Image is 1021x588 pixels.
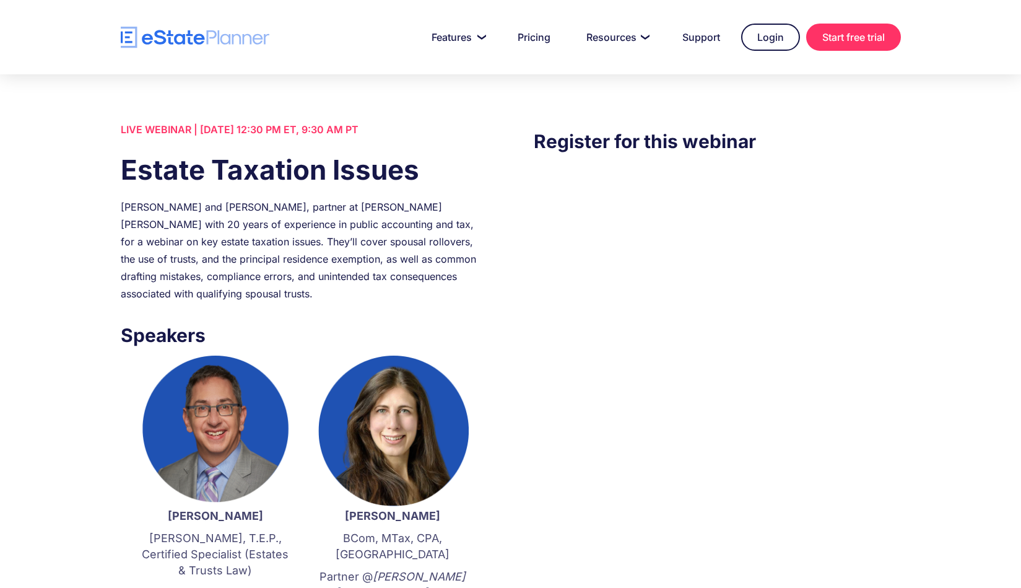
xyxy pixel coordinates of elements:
a: Pricing [503,25,565,50]
a: Login [741,24,800,51]
a: Start free trial [806,24,901,51]
div: LIVE WEBINAR | [DATE] 12:30 PM ET, 9:30 AM PT [121,121,487,138]
a: Resources [571,25,661,50]
h3: Register for this webinar [534,127,900,156]
a: Features [417,25,497,50]
h3: Speakers [121,321,487,349]
iframe: Form 0 [534,180,900,390]
h1: Estate Taxation Issues [121,151,487,189]
p: BCom, MTax, CPA, [GEOGRAPHIC_DATA] [316,530,469,563]
a: Support [667,25,735,50]
strong: [PERSON_NAME] [345,509,440,522]
a: home [121,27,269,48]
p: [PERSON_NAME], T.E.P., Certified Specialist (Estates & Trusts Law) [139,530,292,579]
div: [PERSON_NAME] and [PERSON_NAME], partner at [PERSON_NAME] [PERSON_NAME] with 20 years of experien... [121,198,487,302]
strong: [PERSON_NAME] [168,509,263,522]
